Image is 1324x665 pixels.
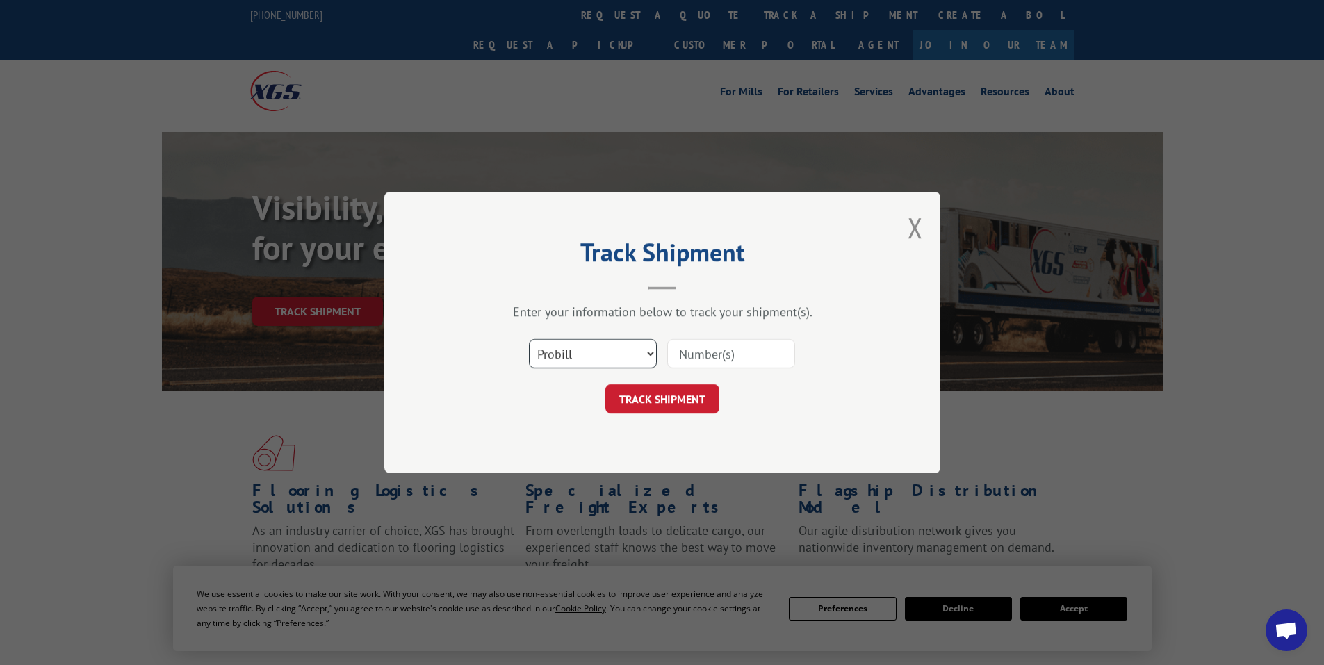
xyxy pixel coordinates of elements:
button: Close modal [908,209,923,246]
div: Open chat [1266,609,1307,651]
h2: Track Shipment [454,243,871,269]
input: Number(s) [667,339,795,368]
div: Enter your information below to track your shipment(s). [454,304,871,320]
button: TRACK SHIPMENT [605,384,719,413]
